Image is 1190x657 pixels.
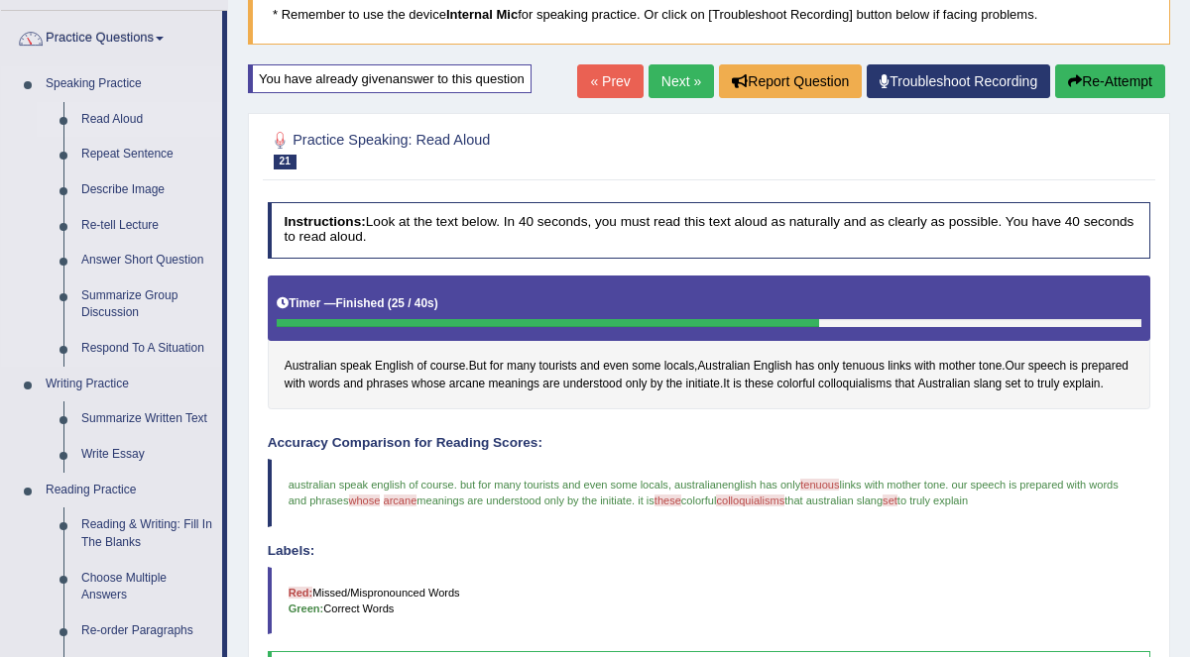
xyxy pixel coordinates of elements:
a: Summarize Written Text [72,401,222,437]
span: Click to see word definition [1037,376,1059,393]
b: ( [388,296,392,310]
button: Re-Attempt [1055,64,1165,98]
b: Internal Mic [446,7,518,22]
span: Click to see word definition [563,376,623,393]
span: Click to see word definition [1028,358,1066,376]
span: that australian slang [784,494,883,506]
span: Click to see word definition [1063,376,1101,393]
span: Click to see word definition [1069,358,1078,376]
span: Click to see word definition [918,376,971,393]
span: Click to see word definition [490,358,504,376]
span: Click to see word definition [343,376,363,393]
span: Click to see word definition [1006,358,1025,376]
div: . , . . . [268,275,1151,409]
span: . [945,479,948,491]
span: it is [638,494,654,506]
span: Click to see word definition [285,358,337,376]
b: 25 / 40s [392,296,434,310]
b: ) [434,296,438,310]
b: Red: [289,587,313,599]
h4: Accuracy Comparison for Reading Scores: [268,436,1151,451]
span: Click to see word definition [776,376,814,393]
span: Click to see word definition [285,376,305,393]
span: colloquialisms [716,494,784,506]
span: Click to see word definition [818,376,892,393]
span: arcane [384,494,417,506]
span: Click to see word definition [817,358,839,376]
span: Click to see word definition [843,358,885,376]
span: Click to see word definition [375,358,414,376]
span: meanings are understood only by the initiate [416,494,632,506]
span: Click to see word definition [754,358,792,376]
button: Report Question [719,64,862,98]
span: Click to see word definition [686,376,720,393]
span: Click to see word definition [412,376,445,393]
a: Answer Short Question [72,243,222,278]
span: Click to see word definition [894,376,914,393]
span: tenuous [800,479,839,491]
span: Click to see word definition [580,358,600,376]
a: Speaking Practice [37,66,222,102]
span: Click to see word definition [939,358,976,376]
span: links with mother tone [839,479,945,491]
span: Click to see word definition [366,376,408,393]
span: Click to see word definition [603,358,629,376]
span: but for many tourists and even some locals [460,479,668,491]
span: . [632,494,635,506]
span: Click to see word definition [430,358,466,376]
span: Click to see word definition [664,358,694,376]
span: whose [349,494,381,506]
span: Click to see word definition [626,376,648,393]
span: Click to see word definition [1024,376,1034,393]
span: 21 [274,155,297,169]
a: Describe Image [72,172,222,208]
a: Read Aloud [72,102,222,138]
span: , [668,479,671,491]
span: Click to see word definition [914,358,935,376]
span: Click to see word definition [1006,376,1021,393]
a: Choose Multiple Answers [72,561,222,613]
span: Click to see word definition [542,376,559,393]
span: Click to see word definition [795,358,814,376]
a: Write Essay [72,437,222,473]
a: Troubleshoot Recording [867,64,1050,98]
a: Re-order Paragraphs [72,613,222,649]
h5: Timer — [277,297,437,310]
span: australian speak english of course [289,479,454,491]
span: Click to see word definition [488,376,539,393]
span: Click to see word definition [733,376,742,393]
span: colorful [681,494,717,506]
span: Click to see word definition [340,358,372,376]
blockquote: Missed/Mispronounced Words Correct Words [268,567,1151,634]
a: Respond To A Situation [72,331,222,367]
span: Click to see word definition [745,376,773,393]
span: Click to see word definition [469,358,487,376]
span: Click to see word definition [979,358,1002,376]
b: Green: [289,602,324,614]
span: Click to see word definition [632,358,660,376]
span: Click to see word definition [449,376,485,393]
span: Click to see word definition [538,358,576,376]
span: Click to see word definition [974,376,1002,393]
span: Click to see word definition [1081,358,1129,376]
b: Finished [336,296,385,310]
span: Click to see word definition [651,376,663,393]
a: « Prev [577,64,643,98]
span: Click to see word definition [723,376,730,393]
span: english has only [722,479,800,491]
div: You have already given answer to this question [248,64,532,93]
a: Re-tell Lecture [72,208,222,244]
a: Repeat Sentence [72,137,222,172]
b: Instructions: [284,214,365,229]
h2: Practice Speaking: Read Aloud [268,128,815,169]
h4: Labels: [268,544,1151,559]
span: australian [674,479,722,491]
span: to truly explain [897,494,968,506]
span: Click to see word definition [888,358,911,376]
a: Next » [649,64,714,98]
h4: Look at the text below. In 40 seconds, you must read this text aloud as naturally and as clearly ... [268,202,1151,259]
a: Writing Practice [37,367,222,402]
a: Reading & Writing: Fill In The Blanks [72,507,222,560]
a: Summarize Group Discussion [72,278,222,331]
span: set [883,494,897,506]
